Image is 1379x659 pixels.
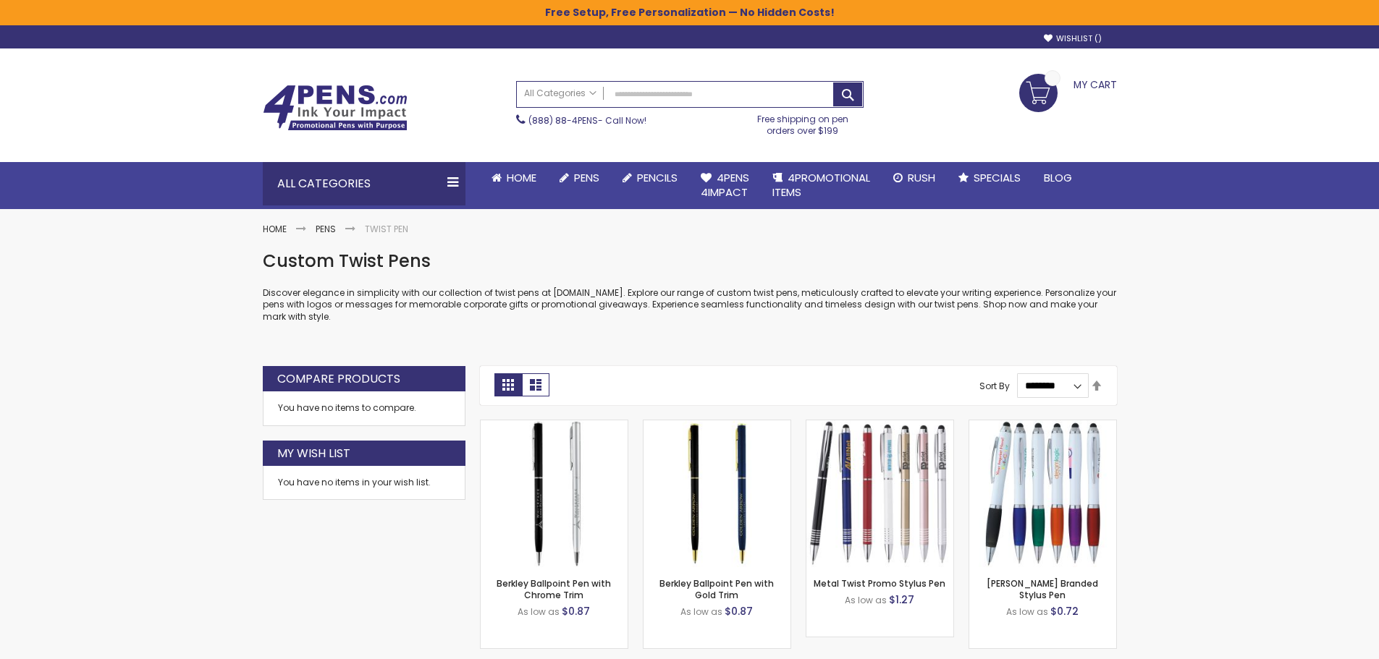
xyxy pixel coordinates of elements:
a: Pens [316,223,336,235]
span: $0.87 [562,604,590,618]
a: Ion White Branded Stylus Pen [969,420,1116,432]
span: Specials [974,170,1021,185]
a: Blog [1032,162,1084,194]
strong: Twist Pen [365,223,408,235]
a: (888) 88-4PENS [528,114,598,127]
span: Blog [1044,170,1072,185]
a: All Categories [517,82,604,106]
a: Berkley Ballpoint Pen with Chrome Trim [481,420,628,432]
span: - Call Now! [528,114,646,127]
span: Pencils [637,170,678,185]
label: Sort By [979,379,1010,391]
a: Wishlist [1044,33,1102,44]
a: Berkley Ballpoint Pen with Gold Trim [659,577,774,601]
a: Metal Twist Promo Stylus Pen [806,420,953,432]
a: 4PROMOTIONALITEMS [761,162,882,209]
a: [PERSON_NAME] Branded Stylus Pen [987,577,1098,601]
h1: Custom Twist Pens [263,250,1117,273]
strong: Compare Products [277,371,400,387]
a: Home [480,162,548,194]
a: Berkley Ballpoint Pen with Chrome Trim [497,577,611,601]
a: Home [263,223,287,235]
div: All Categories [263,162,465,205]
a: Metal Twist Promo Stylus Pen [814,577,945,590]
span: As low as [518,605,560,618]
span: As low as [1006,605,1048,618]
img: Berkley Ballpoint Pen with Chrome Trim [481,420,628,567]
p: Discover elegance in simplicity with our collection of twist pens at [DOMAIN_NAME]. Explore our r... [263,287,1117,323]
img: Metal Twist Promo Stylus Pen [806,420,953,567]
span: 4Pens 4impact [701,170,749,200]
span: $1.27 [889,592,914,607]
a: Pens [548,162,611,194]
span: $0.72 [1050,604,1079,618]
div: You have no items in your wish list. [278,477,450,488]
a: Berkley Ballpoint Pen with Gold Trim [644,420,790,432]
div: You have no items to compare. [263,391,465,425]
span: As low as [680,605,722,618]
strong: My Wish List [277,446,350,462]
span: Rush [908,170,935,185]
span: All Categories [524,88,596,99]
a: Pencils [611,162,689,194]
a: 4Pens4impact [689,162,761,209]
span: Pens [574,170,599,185]
span: 4PROMOTIONAL ITEMS [772,170,870,200]
img: Ion White Branded Stylus Pen [969,420,1116,567]
div: Free shipping on pen orders over $199 [742,108,864,137]
span: As low as [845,594,887,606]
img: 4Pens Custom Pens and Promotional Products [263,85,408,131]
span: $0.87 [725,604,753,618]
a: Specials [947,162,1032,194]
a: Rush [882,162,947,194]
img: Berkley Ballpoint Pen with Gold Trim [644,420,790,567]
span: Home [507,170,536,185]
strong: Grid [494,373,522,396]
